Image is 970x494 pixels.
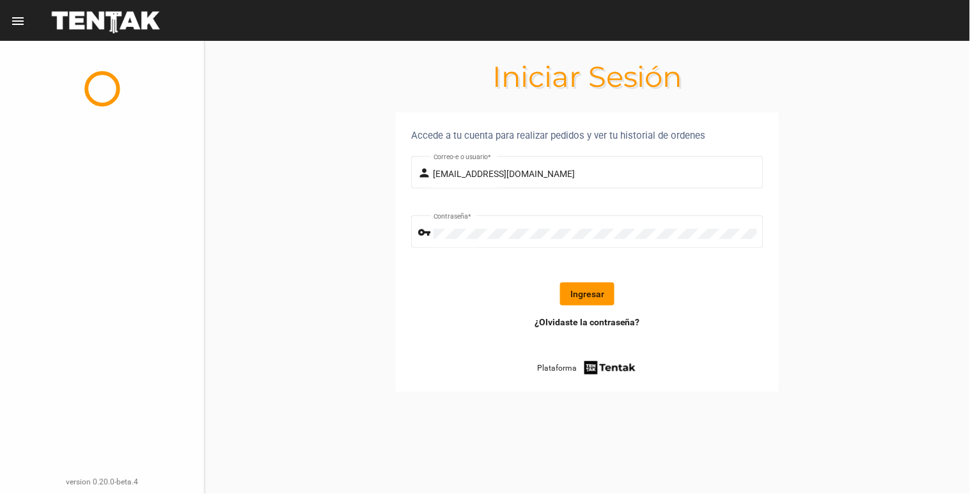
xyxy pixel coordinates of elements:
[583,359,638,376] img: tentak-firm.png
[10,13,26,29] mat-icon: menu
[535,316,640,328] a: ¿Olvidaste la contraseña?
[205,66,970,87] h1: Iniciar Sesión
[418,225,434,240] mat-icon: vpn_key
[418,166,434,181] mat-icon: person
[560,282,614,305] button: Ingresar
[537,359,638,376] a: Plataforma
[537,362,577,374] span: Plataforma
[411,128,763,143] div: Accede a tu cuenta para realizar pedidos y ver tu historial de ordenes
[10,475,194,488] div: version 0.20.0-beta.4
